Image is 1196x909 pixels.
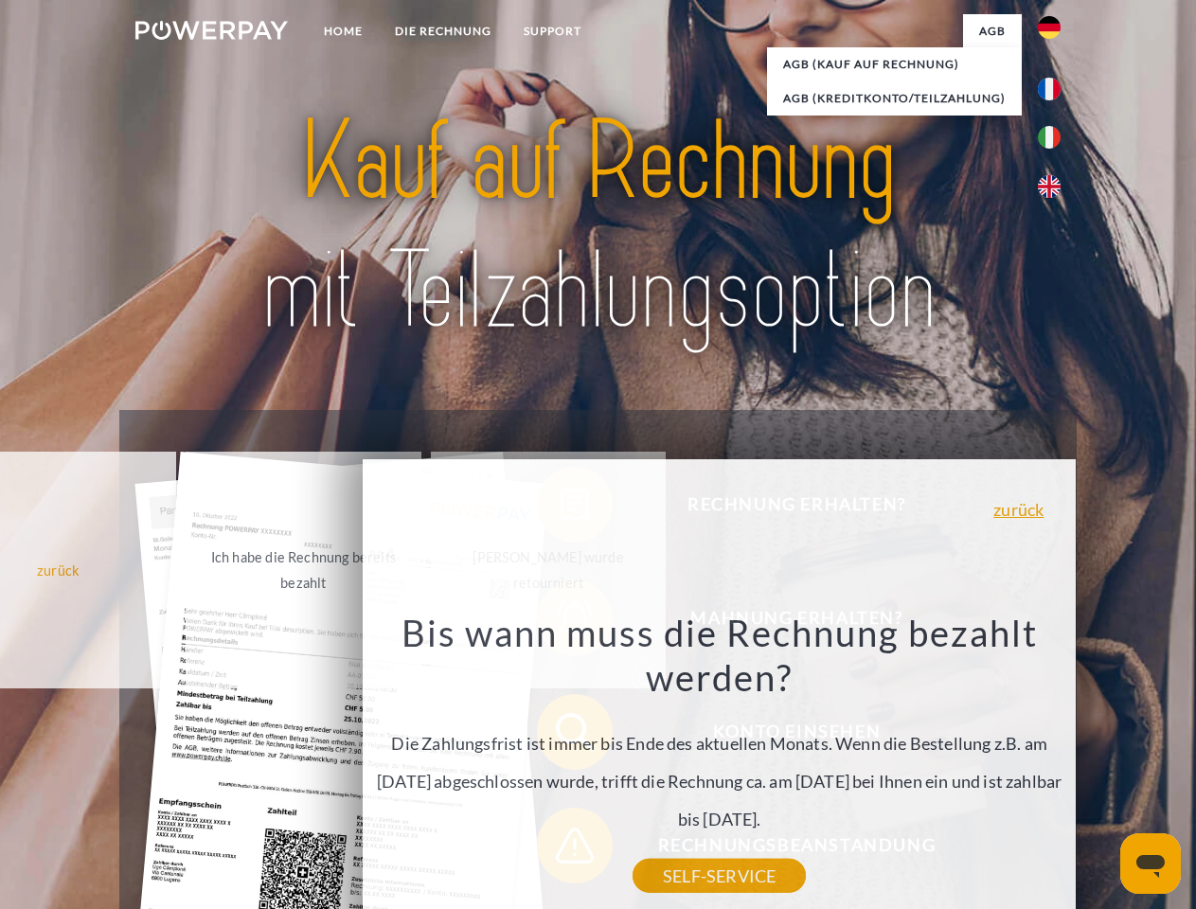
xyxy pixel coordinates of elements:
iframe: Schaltfläche zum Öffnen des Messaging-Fensters [1120,833,1181,894]
a: SUPPORT [508,14,598,48]
h3: Bis wann muss die Rechnung bezahlt werden? [374,610,1065,701]
img: de [1038,16,1061,39]
img: title-powerpay_de.svg [181,91,1015,363]
a: AGB (Kauf auf Rechnung) [767,47,1022,81]
a: agb [963,14,1022,48]
img: it [1038,126,1061,149]
a: Home [308,14,379,48]
a: AGB (Kreditkonto/Teilzahlung) [767,81,1022,116]
div: Die Zahlungsfrist ist immer bis Ende des aktuellen Monats. Wenn die Bestellung z.B. am [DATE] abg... [374,610,1065,876]
div: Ich habe die Rechnung bereits bezahlt [197,544,410,596]
a: zurück [993,501,1044,518]
img: fr [1038,78,1061,100]
a: SELF-SERVICE [633,859,806,893]
img: en [1038,175,1061,198]
a: DIE RECHNUNG [379,14,508,48]
img: logo-powerpay-white.svg [135,21,288,40]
